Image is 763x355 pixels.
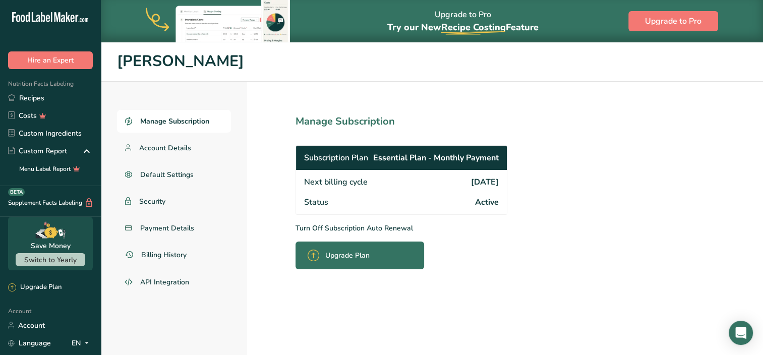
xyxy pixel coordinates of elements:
span: Subscription Plan [304,152,368,164]
div: BETA [8,188,25,196]
span: Upgrade to Pro [645,15,701,27]
div: Upgrade Plan [8,282,62,292]
span: Next billing cycle [304,176,368,188]
a: Manage Subscription [117,110,231,133]
a: Payment Details [117,217,231,240]
span: Upgrade Plan [325,250,370,261]
span: Essential Plan - Monthly Payment [373,152,499,164]
div: Open Intercom Messenger [729,321,753,345]
button: Upgrade to Pro [628,11,718,31]
span: Recipe Costing [441,21,505,33]
button: Hire an Expert [8,51,93,69]
p: Turn Off Subscription Auto Renewal [296,223,552,233]
span: Default Settings [140,169,194,180]
span: Switch to Yearly [24,255,77,265]
span: API Integration [140,277,189,287]
span: Payment Details [140,223,194,233]
button: Switch to Yearly [16,253,85,266]
a: Security [117,190,231,213]
span: Billing History [141,250,187,260]
span: Security [139,196,165,207]
div: EN [72,337,93,349]
a: Account Details [117,137,231,159]
div: Upgrade to Pro [387,1,538,42]
span: Try our New Feature [387,21,538,33]
a: API Integration [117,270,231,294]
a: Billing History [117,244,231,266]
h1: [PERSON_NAME] [117,50,747,73]
a: Language [8,334,51,352]
span: Account Details [139,143,191,153]
a: Default Settings [117,163,231,186]
span: Active [475,196,499,208]
div: Save Money [31,241,71,251]
div: Custom Report [8,146,67,156]
h1: Manage Subscription [296,114,552,129]
span: [DATE] [471,176,499,188]
span: Status [304,196,328,208]
span: Manage Subscription [140,116,209,127]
